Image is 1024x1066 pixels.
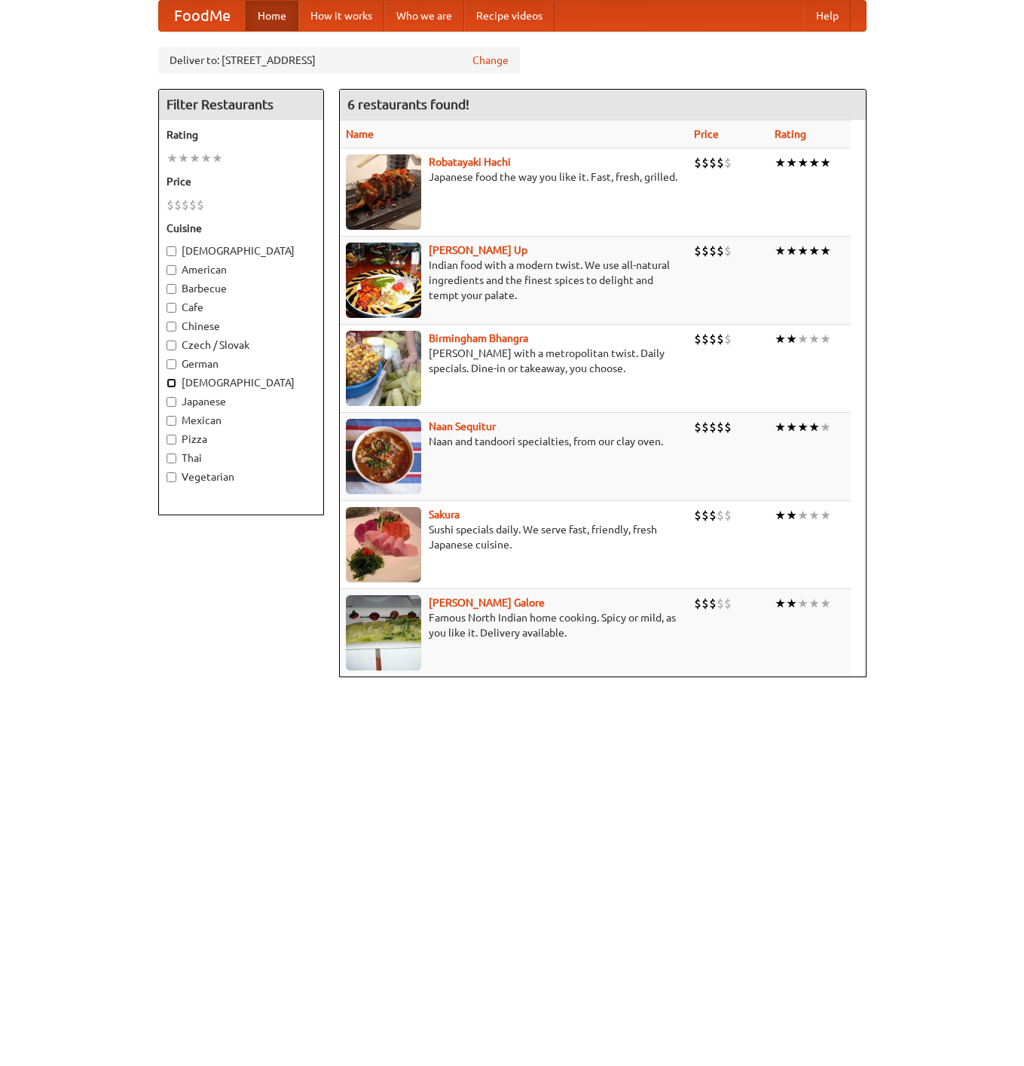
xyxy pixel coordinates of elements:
[429,332,528,344] a: Birmingham Bhangra
[167,338,316,353] label: Czech / Slovak
[702,595,709,612] li: $
[709,507,717,524] li: $
[429,420,496,432] a: Naan Sequitur
[786,331,797,347] li: ★
[809,331,820,347] li: ★
[709,595,717,612] li: $
[346,243,421,318] img: curryup.jpg
[724,243,732,259] li: $
[346,434,683,449] p: Naan and tandoori specialties, from our clay oven.
[724,331,732,347] li: $
[167,322,176,331] input: Chinese
[167,265,176,275] input: American
[472,53,509,68] a: Change
[167,378,176,388] input: [DEMOGRAPHIC_DATA]
[775,128,806,140] a: Rating
[346,170,683,185] p: Japanese food the way you like it. Fast, fresh, grilled.
[346,595,421,670] img: currygalore.jpg
[702,331,709,347] li: $
[167,394,316,409] label: Japanese
[167,435,176,444] input: Pizza
[346,346,683,376] p: [PERSON_NAME] with a metropolitan twist. Daily specials. Dine-in or takeaway, you choose.
[346,610,683,640] p: Famous North Indian home cooking. Spicy or mild, as you like it. Delivery available.
[709,419,717,435] li: $
[786,595,797,612] li: ★
[158,47,520,74] div: Deliver to: [STREET_ADDRESS]
[167,243,316,258] label: [DEMOGRAPHIC_DATA]
[429,509,460,521] a: Sakura
[167,197,174,213] li: $
[167,262,316,277] label: American
[717,331,724,347] li: $
[797,154,809,171] li: ★
[709,331,717,347] li: $
[298,1,384,31] a: How it works
[820,243,831,259] li: ★
[804,1,851,31] a: Help
[167,300,316,315] label: Cafe
[724,419,732,435] li: $
[694,243,702,259] li: $
[694,595,702,612] li: $
[429,244,527,256] b: [PERSON_NAME] Up
[346,522,683,552] p: Sushi specials daily. We serve fast, friendly, fresh Japanese cuisine.
[717,507,724,524] li: $
[786,154,797,171] li: ★
[167,375,316,390] label: [DEMOGRAPHIC_DATA]
[167,397,176,407] input: Japanese
[694,507,702,524] li: $
[724,507,732,524] li: $
[820,331,831,347] li: ★
[212,150,223,166] li: ★
[797,419,809,435] li: ★
[775,243,786,259] li: ★
[159,1,246,31] a: FoodMe
[820,154,831,171] li: ★
[809,507,820,524] li: ★
[694,331,702,347] li: $
[384,1,464,31] a: Who we are
[775,507,786,524] li: ★
[809,595,820,612] li: ★
[429,597,545,609] a: [PERSON_NAME] Galore
[775,331,786,347] li: ★
[174,197,182,213] li: $
[820,419,831,435] li: ★
[702,154,709,171] li: $
[820,595,831,612] li: ★
[167,127,316,142] h5: Rating
[717,419,724,435] li: $
[167,246,176,256] input: [DEMOGRAPHIC_DATA]
[346,258,683,303] p: Indian food with a modern twist. We use all-natural ingredients and the finest spices to delight ...
[167,359,176,369] input: German
[786,507,797,524] li: ★
[167,454,176,463] input: Thai
[709,243,717,259] li: $
[717,154,724,171] li: $
[346,507,421,582] img: sakura.jpg
[200,150,212,166] li: ★
[159,90,323,120] h4: Filter Restaurants
[786,243,797,259] li: ★
[717,243,724,259] li: $
[182,197,189,213] li: $
[167,356,316,371] label: German
[167,432,316,447] label: Pizza
[797,507,809,524] li: ★
[797,331,809,347] li: ★
[694,154,702,171] li: $
[709,154,717,171] li: $
[167,303,176,313] input: Cafe
[167,319,316,334] label: Chinese
[346,154,421,230] img: robatayaki.jpg
[724,595,732,612] li: $
[702,419,709,435] li: $
[167,341,176,350] input: Czech / Slovak
[797,595,809,612] li: ★
[178,150,189,166] li: ★
[775,154,786,171] li: ★
[346,419,421,494] img: naansequitur.jpg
